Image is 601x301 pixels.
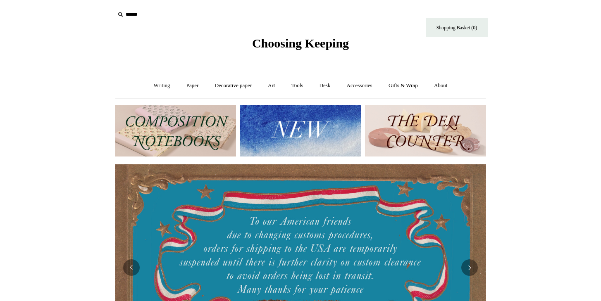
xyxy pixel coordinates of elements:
[207,75,259,97] a: Decorative paper
[427,75,455,97] a: About
[381,75,425,97] a: Gifts & Wrap
[240,105,361,156] img: New.jpg__PID:f73bdf93-380a-4a35-bcfe-7823039498e1
[179,75,206,97] a: Paper
[252,36,349,50] span: Choosing Keeping
[312,75,338,97] a: Desk
[115,105,236,156] img: 202302 Composition ledgers.jpg__PID:69722ee6-fa44-49dd-a067-31375e5d54ec
[284,75,311,97] a: Tools
[260,75,282,97] a: Art
[426,18,488,37] a: Shopping Basket (0)
[339,75,380,97] a: Accessories
[461,259,478,276] button: Next
[146,75,178,97] a: Writing
[252,43,349,49] a: Choosing Keeping
[365,105,486,156] img: The Deli Counter
[123,259,140,276] button: Previous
